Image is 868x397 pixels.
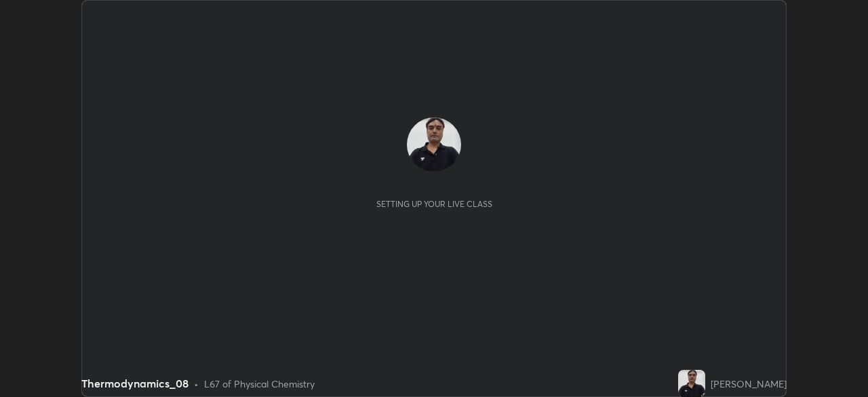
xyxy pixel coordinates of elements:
[376,199,492,209] div: Setting up your live class
[678,370,705,397] img: 2746b4ae3dd242b0847139de884b18c5.jpg
[204,377,315,391] div: L67 of Physical Chemistry
[407,117,461,172] img: 2746b4ae3dd242b0847139de884b18c5.jpg
[711,377,787,391] div: [PERSON_NAME]
[194,377,199,391] div: •
[81,375,189,392] div: Thermodynamics_08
